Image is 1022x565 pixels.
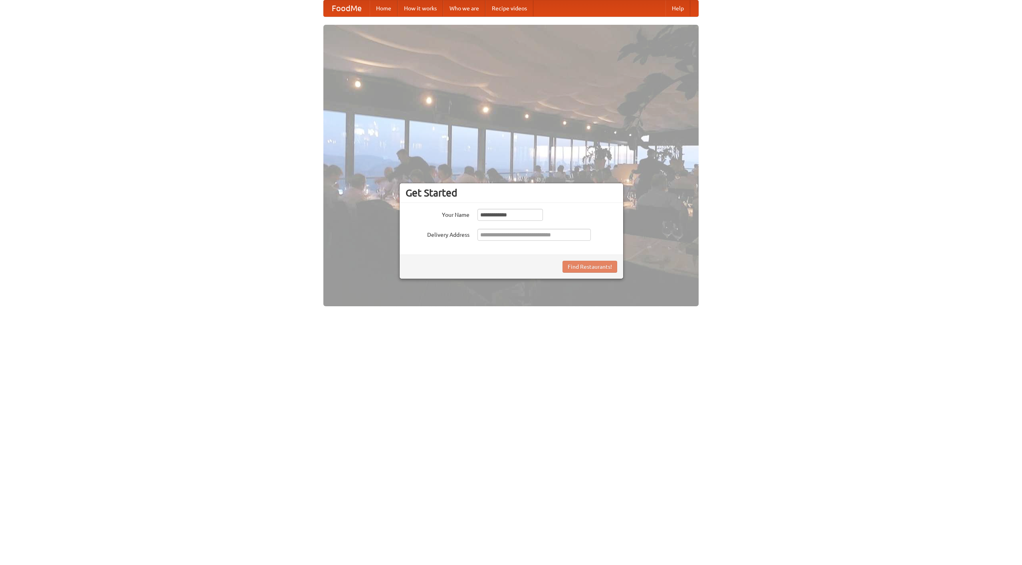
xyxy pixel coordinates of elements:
label: Your Name [406,209,469,219]
a: Who we are [443,0,485,16]
a: Recipe videos [485,0,533,16]
h3: Get Started [406,187,617,199]
a: Home [370,0,398,16]
a: How it works [398,0,443,16]
button: Find Restaurants! [562,261,617,273]
a: FoodMe [324,0,370,16]
a: Help [665,0,690,16]
label: Delivery Address [406,229,469,239]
